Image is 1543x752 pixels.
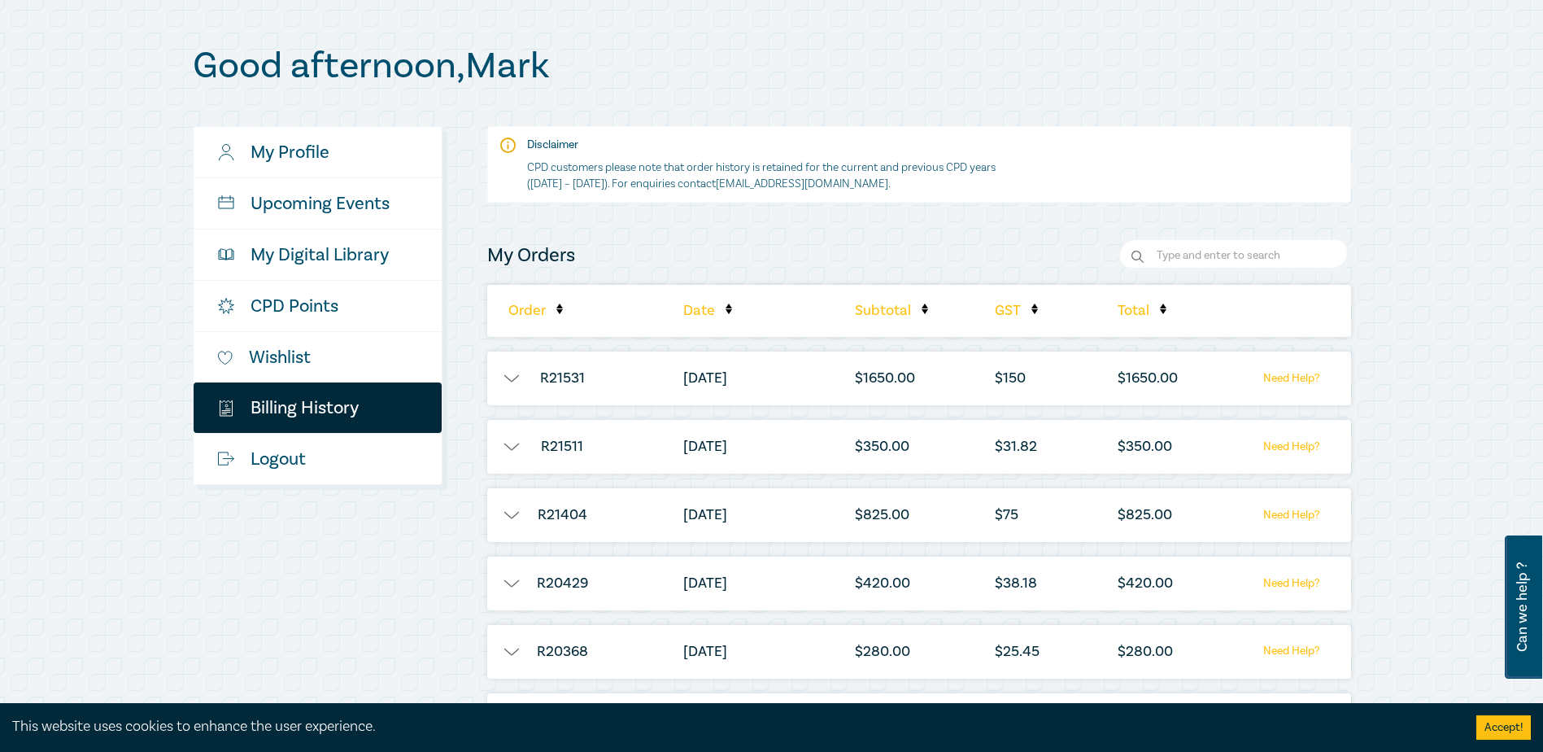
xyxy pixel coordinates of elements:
span: Can we help ? [1515,545,1530,669]
li: [DATE] [675,625,809,679]
li: R21511 [487,420,638,474]
p: CPD customers please note that order history is retained for the current and previous CPD years (... [527,160,1027,192]
li: $ 1650.00 [1109,352,1195,405]
li: $ 350.00 [1109,420,1195,474]
a: Logout [194,434,442,484]
a: Need Help? [1240,641,1342,662]
li: $ 280.00 [1109,625,1195,679]
li: $ 435.00 [1109,693,1195,747]
a: [EMAIL_ADDRESS][DOMAIN_NAME] [716,177,888,191]
li: $ 1650.00 [847,352,948,405]
input: Search [1119,239,1351,272]
li: R20309 [487,693,638,747]
li: $ 25.45 [987,625,1072,679]
a: My Digital Library [194,230,442,280]
li: [DATE] [675,352,809,405]
li: R21531 [487,352,638,405]
li: R20429 [487,557,638,610]
li: $ 38.18 [987,557,1072,610]
a: CPD Points [194,281,442,331]
li: $ 420.00 [1109,557,1195,610]
li: $ 39.55 [987,693,1072,747]
a: $Billing History [194,383,442,433]
li: Subtotal [847,285,948,337]
tspan: $ [221,403,224,410]
li: $ 350.00 [847,420,948,474]
li: R20368 [487,625,638,679]
li: [DATE] [675,557,809,610]
li: $ 825.00 [1109,488,1195,542]
li: $ 420.00 [847,557,948,610]
li: $ 435.00 [847,693,948,747]
li: $ 75 [987,488,1072,542]
li: Order [487,285,638,337]
li: Date [675,285,809,337]
li: $ 150 [987,352,1072,405]
a: Need Help? [1240,574,1342,594]
a: Wishlist [194,332,442,383]
li: [DATE] [675,420,809,474]
li: $ 31.82 [987,420,1072,474]
li: $ 825.00 [847,488,948,542]
a: Need Help? [1240,437,1342,457]
a: Need Help? [1240,369,1342,389]
a: Need Help? [1240,505,1342,526]
h1: Good afternoon , Mark [193,45,1351,87]
a: My Profile [194,127,442,177]
button: Accept cookies [1476,715,1531,740]
li: Total [1109,285,1195,337]
li: GST [987,285,1072,337]
strong: Disclaimer [527,138,578,152]
li: $ 280.00 [847,625,948,679]
a: Upcoming Events [194,178,442,229]
li: [DATE] [675,488,809,542]
h4: My Orders [487,243,575,269]
li: R21404 [487,488,638,542]
li: [DATE] [675,693,809,747]
div: This website uses cookies to enhance the user experience. [12,716,1452,737]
